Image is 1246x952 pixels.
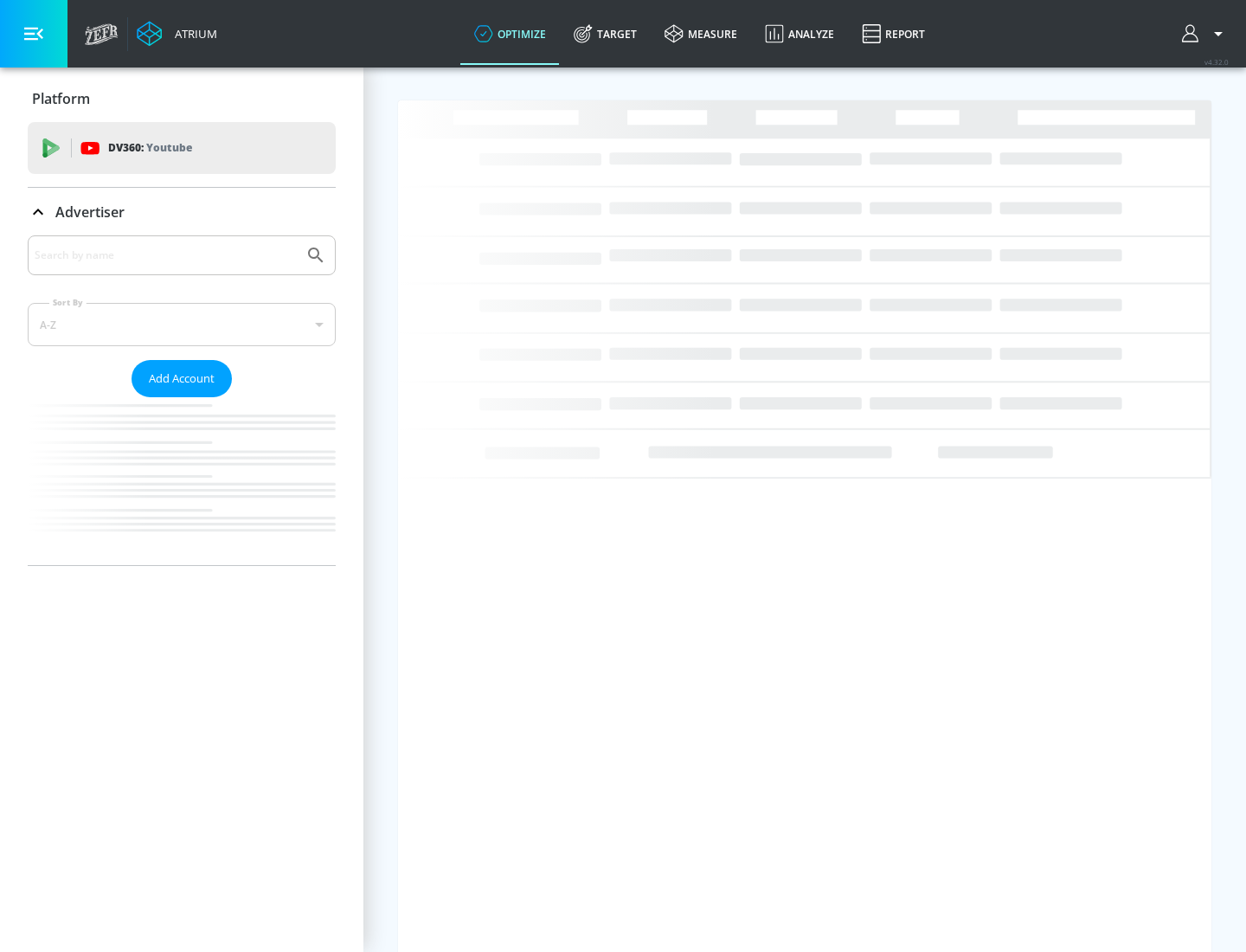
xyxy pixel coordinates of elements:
[28,74,336,123] div: Platform
[848,3,939,65] a: Report
[146,138,192,157] p: Youtube
[28,303,336,346] div: A-Z
[651,3,751,65] a: measure
[168,26,217,42] div: Atrium
[28,235,336,565] div: Advertiser
[28,188,336,236] div: Advertiser
[35,244,297,267] input: Search by name
[28,122,336,174] div: DV360: Youtube
[32,89,90,108] p: Platform
[460,3,560,65] a: optimize
[49,297,87,308] label: Sort By
[1204,57,1229,67] span: v 4.32.0
[560,3,651,65] a: Target
[149,369,215,389] span: Add Account
[108,138,192,158] p: DV360:
[55,203,125,222] p: Advertiser
[751,3,848,65] a: Analyze
[28,397,336,565] nav: list of Advertiser
[132,360,232,397] button: Add Account
[137,21,217,47] a: Atrium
